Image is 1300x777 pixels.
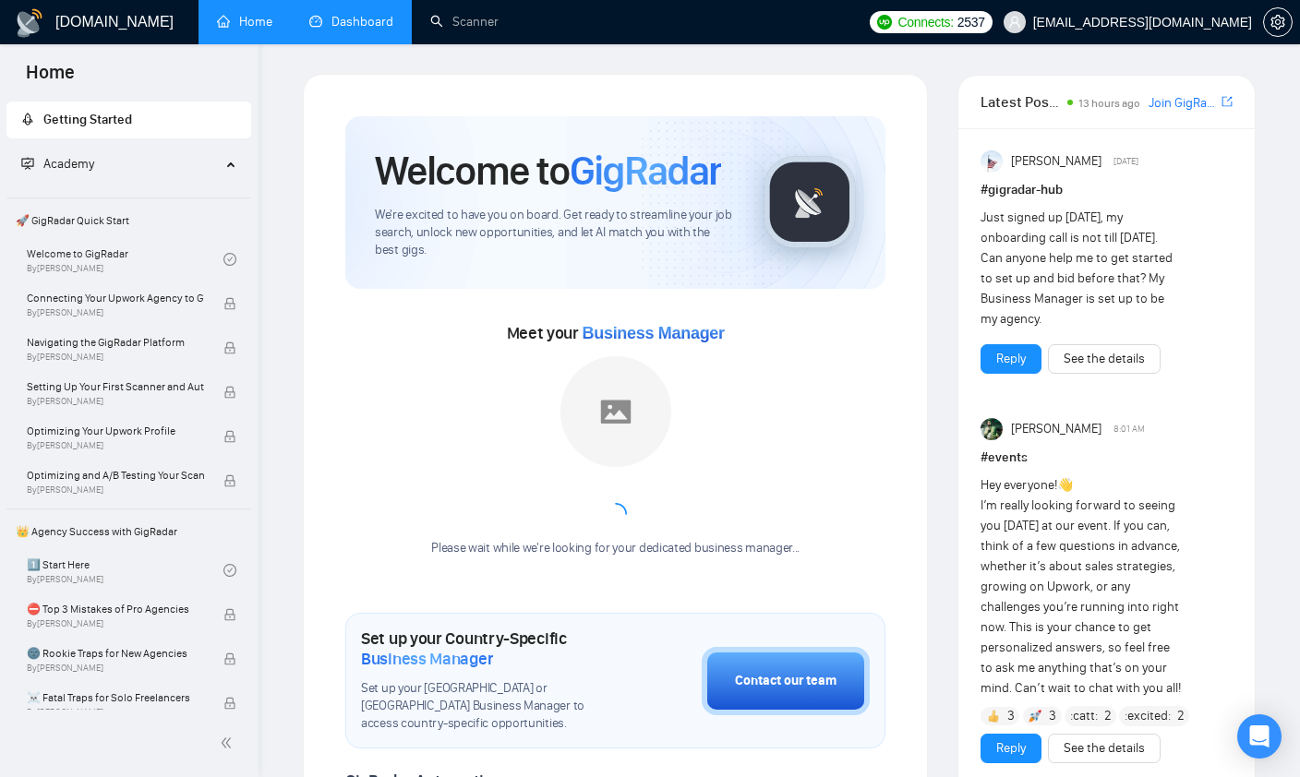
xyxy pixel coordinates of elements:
img: gigradar-logo.png [764,156,856,248]
button: Contact our team [702,647,870,715]
a: export [1222,93,1233,111]
span: 👑 Agency Success with GigRadar [8,513,249,550]
span: Optimizing and A/B Testing Your Scanner for Better Results [27,466,204,484]
span: Meet your [507,323,725,343]
span: By [PERSON_NAME] [27,618,204,629]
a: homeHome [217,14,272,30]
img: logo [15,8,44,38]
span: 🌚 Rookie Traps for New Agencies [27,644,204,663]
span: check-circle [223,564,236,577]
span: By [PERSON_NAME] [27,307,204,318]
span: loading [600,499,631,530]
div: Just signed up [DATE], my onboarding call is not till [DATE]. Can anyone help me to get started t... [981,208,1182,329]
a: Reply [996,738,1026,759]
span: Navigating the GigRadar Platform [27,333,204,352]
span: By [PERSON_NAME] [27,440,204,451]
span: By [PERSON_NAME] [27,484,204,496]
span: lock [223,474,236,487]
img: 👍 [987,710,1000,723]
span: Setting Up Your First Scanner and Auto-Bidder [27,377,204,396]
img: upwork-logo.png [877,15,892,30]
div: Hey everyone! I’m really looking forward to seeing you [DATE] at our event. If you can, think of ... [981,475,1182,699]
span: setting [1264,15,1292,30]
span: export [1222,94,1233,109]
h1: Set up your Country-Specific [361,628,609,669]
img: Vlad [981,418,1003,440]
span: GigRadar [570,146,721,196]
button: Reply [981,344,1041,374]
span: :catt: [1070,706,1098,726]
span: 8:01 AM [1113,421,1145,437]
span: ⛔ Top 3 Mistakes of Pro Agencies [27,600,204,618]
span: lock [223,430,236,443]
a: 1️⃣ Start HereBy[PERSON_NAME] [27,550,223,591]
span: 2 [1104,707,1112,725]
a: Reply [996,349,1026,369]
button: Reply [981,734,1041,763]
span: 13 hours ago [1078,97,1140,110]
span: 🚀 GigRadar Quick Start [8,202,249,239]
span: By [PERSON_NAME] [27,707,204,718]
span: Business Manager [361,649,493,669]
img: 🚀 [1029,710,1041,723]
span: check-circle [223,253,236,266]
span: 2 [1177,707,1185,725]
span: lock [223,386,236,399]
span: lock [223,297,236,310]
span: Connects: [897,12,953,32]
span: Academy [21,156,94,172]
a: searchScanner [430,14,499,30]
button: See the details [1048,344,1161,374]
div: Contact our team [735,671,837,691]
span: [DATE] [1113,153,1138,170]
button: setting [1263,7,1293,37]
span: By [PERSON_NAME] [27,396,204,407]
a: Join GigRadar Slack Community [1149,93,1218,114]
span: 3 [1049,707,1056,725]
span: lock [223,697,236,710]
div: Please wait while we're looking for your dedicated business manager... [420,540,811,557]
span: 3 [1007,707,1015,725]
span: Getting Started [43,112,132,127]
img: placeholder.png [560,356,671,467]
span: rocket [21,113,34,126]
h1: # events [981,448,1233,468]
div: Open Intercom Messenger [1237,714,1282,759]
a: See the details [1064,349,1145,369]
a: dashboardDashboard [309,14,393,30]
span: By [PERSON_NAME] [27,663,204,674]
span: :excited: [1125,706,1171,726]
span: 👋 [1057,477,1073,493]
span: double-left [220,734,238,752]
li: Getting Started [6,102,251,138]
span: user [1008,16,1021,29]
span: lock [223,608,236,621]
span: lock [223,652,236,665]
a: setting [1263,15,1293,30]
span: Home [11,59,90,98]
span: lock [223,341,236,354]
span: fund-projection-screen [21,157,34,170]
a: Welcome to GigRadarBy[PERSON_NAME] [27,239,223,280]
h1: Welcome to [375,146,721,196]
img: Anisuzzaman Khan [981,150,1003,173]
span: By [PERSON_NAME] [27,352,204,363]
span: [PERSON_NAME] [1011,419,1101,439]
span: Set up your [GEOGRAPHIC_DATA] or [GEOGRAPHIC_DATA] Business Manager to access country-specific op... [361,680,609,733]
h1: # gigradar-hub [981,180,1233,200]
button: See the details [1048,734,1161,763]
span: ☠️ Fatal Traps for Solo Freelancers [27,688,204,707]
span: Connecting Your Upwork Agency to GigRadar [27,289,204,307]
span: [PERSON_NAME] [1011,151,1101,172]
a: See the details [1064,738,1145,759]
span: Optimizing Your Upwork Profile [27,422,204,440]
span: 2537 [957,12,985,32]
span: Latest Posts from the GigRadar Community [981,90,1062,114]
span: Academy [43,156,94,172]
span: We're excited to have you on board. Get ready to streamline your job search, unlock new opportuni... [375,207,734,259]
span: Business Manager [583,324,725,342]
